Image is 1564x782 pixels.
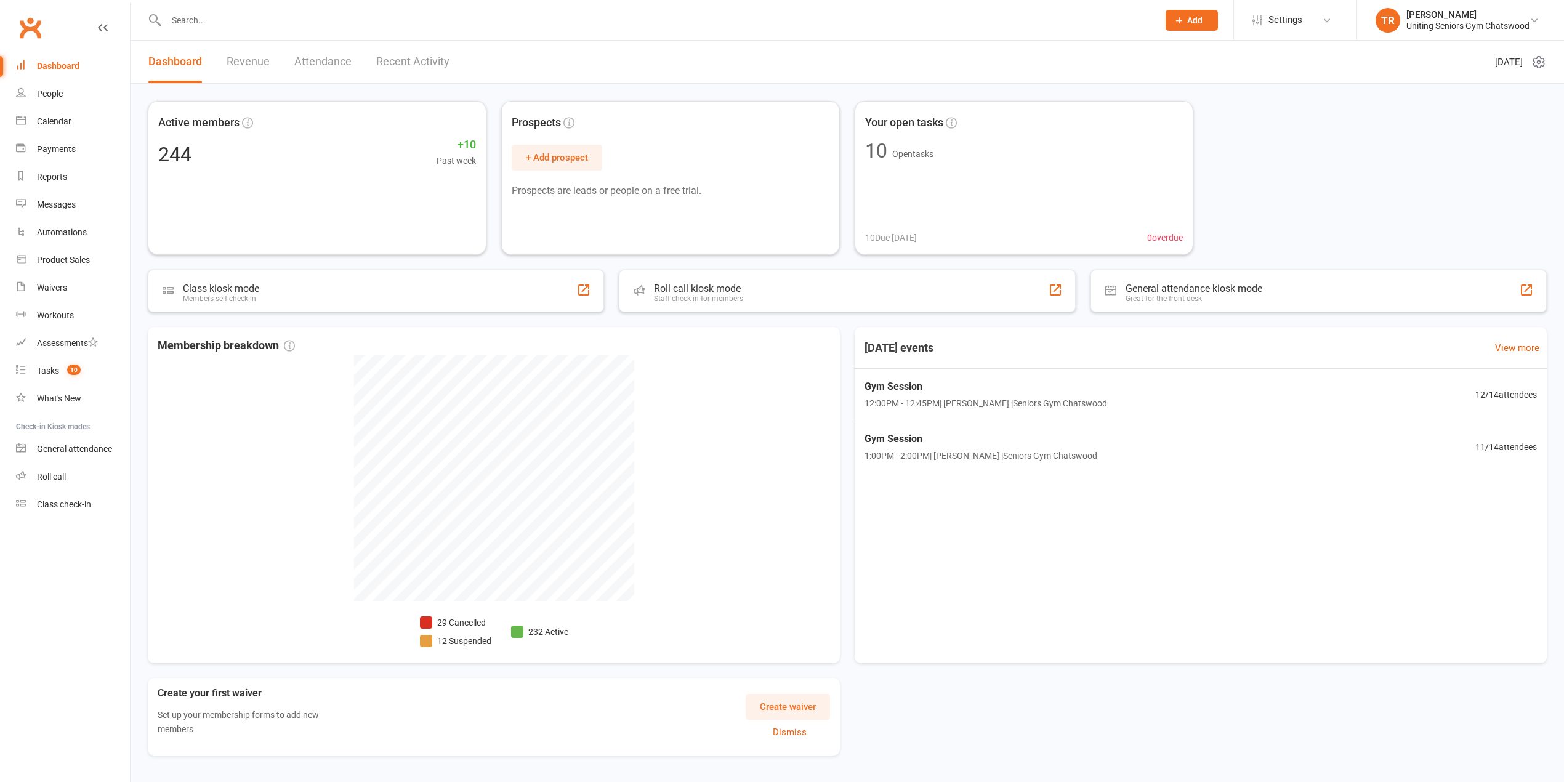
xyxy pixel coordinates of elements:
span: 12:00PM - 12:45PM | [PERSON_NAME] | Seniors Gym Chatswood [865,397,1107,410]
span: Membership breakdown [158,337,295,355]
h3: Create your first waiver [158,688,357,699]
div: Product Sales [37,255,90,265]
a: Calendar [16,108,130,135]
a: Dashboard [16,52,130,80]
div: Class check-in [37,499,91,509]
div: Roll call kiosk mode [654,283,743,294]
div: Payments [37,144,76,154]
div: Reports [37,172,67,182]
a: Recent Activity [376,41,449,83]
h3: [DATE] events [855,337,943,359]
a: Clubworx [15,12,46,43]
button: Create waiver [746,694,830,720]
div: [PERSON_NAME] [1406,9,1530,20]
button: + Add prospect [512,145,602,171]
div: Members self check-in [183,294,259,303]
button: Add [1166,10,1218,31]
div: Staff check-in for members [654,294,743,303]
span: +10 [437,136,476,154]
span: Prospects [512,114,561,132]
div: Calendar [37,116,71,126]
div: Great for the front desk [1126,294,1262,303]
div: Automations [37,227,87,237]
div: 244 [158,145,191,164]
span: 10 [67,365,81,375]
div: Assessments [37,338,98,348]
a: Waivers [16,274,130,302]
span: Gym Session [865,379,1107,395]
div: General attendance [37,444,112,454]
span: 10 Due [DATE] [865,231,917,244]
a: View more [1495,341,1539,355]
span: Past week [437,154,476,167]
li: 12 Suspended [420,634,491,648]
a: What's New [16,385,130,413]
span: [DATE] [1495,55,1523,70]
a: Automations [16,219,130,246]
a: Attendance [294,41,352,83]
span: Add [1187,15,1203,25]
span: 1:00PM - 2:00PM | [PERSON_NAME] | Seniors Gym Chatswood [865,449,1097,462]
span: 11 / 14 attendees [1475,440,1537,454]
div: Workouts [37,310,74,320]
li: 232 Active [511,625,568,639]
span: Settings [1268,6,1302,34]
a: Messages [16,191,130,219]
div: Uniting Seniors Gym Chatswood [1406,20,1530,31]
p: Prospects are leads or people on a free trial. [512,183,829,199]
span: Open tasks [892,149,933,159]
span: Active members [158,114,240,132]
li: 29 Cancelled [420,616,491,629]
a: Revenue [227,41,270,83]
span: 12 / 14 attendees [1475,388,1537,401]
div: Dashboard [37,61,79,71]
a: Reports [16,163,130,191]
a: General attendance kiosk mode [16,435,130,463]
p: Set up your membership forms to add new members [158,708,337,736]
a: Assessments [16,329,130,357]
span: 0 overdue [1147,231,1183,244]
a: Class kiosk mode [16,491,130,518]
a: Workouts [16,302,130,329]
div: People [37,89,63,99]
span: Your open tasks [865,114,943,132]
button: Dismiss [749,725,830,740]
div: TR [1376,8,1400,33]
div: General attendance kiosk mode [1126,283,1262,294]
div: 10 [865,141,887,161]
a: Roll call [16,463,130,491]
div: Roll call [37,472,66,482]
div: What's New [37,393,81,403]
div: Tasks [37,366,59,376]
input: Search... [163,12,1150,29]
div: Waivers [37,283,67,292]
span: Gym Session [865,431,1097,447]
a: Product Sales [16,246,130,274]
a: People [16,80,130,108]
div: Class kiosk mode [183,283,259,294]
div: Messages [37,200,76,209]
a: Dashboard [148,41,202,83]
a: Payments [16,135,130,163]
a: Tasks 10 [16,357,130,385]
